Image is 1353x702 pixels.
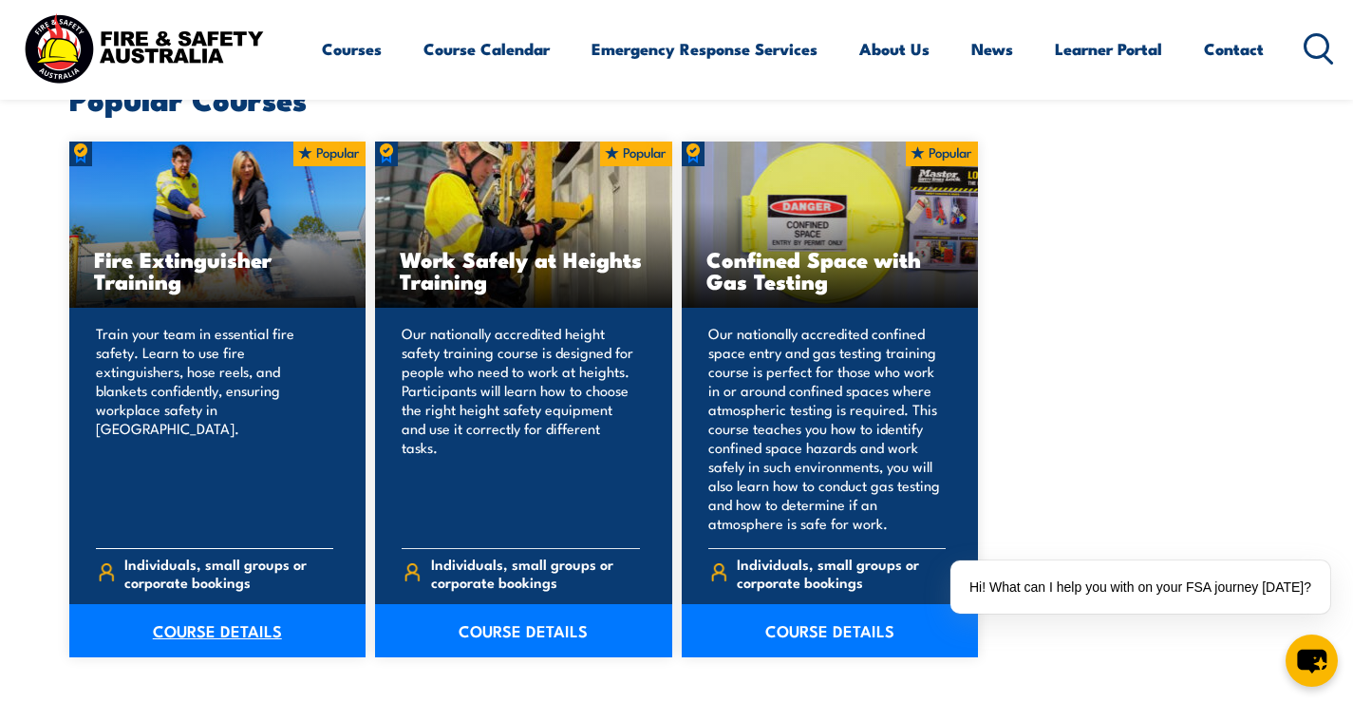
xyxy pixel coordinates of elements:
h3: Work Safely at Heights Training [400,248,648,292]
p: Our nationally accredited height safety training course is designed for people who need to work a... [402,324,640,533]
a: COURSE DETAILS [682,604,979,657]
a: COURSE DETAILS [375,604,672,657]
p: Our nationally accredited confined space entry and gas testing training course is perfect for tho... [708,324,947,533]
a: Courses [322,24,382,74]
a: Emergency Response Services [592,24,817,74]
div: Hi! What can I help you with on your FSA journey [DATE]? [950,560,1330,614]
h2: Popular Courses [69,85,1285,111]
a: Course Calendar [423,24,550,74]
a: Contact [1204,24,1264,74]
a: Learner Portal [1055,24,1162,74]
span: Individuals, small groups or corporate bookings [737,555,946,591]
button: chat-button [1286,635,1338,687]
p: Train your team in essential fire safety. Learn to use fire extinguishers, hose reels, and blanke... [96,324,334,533]
h3: Confined Space with Gas Testing [706,248,954,292]
span: Individuals, small groups or corporate bookings [431,555,640,591]
h3: Fire Extinguisher Training [94,248,342,292]
a: COURSE DETAILS [69,604,366,657]
span: Individuals, small groups or corporate bookings [124,555,333,591]
a: About Us [859,24,930,74]
a: News [971,24,1013,74]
